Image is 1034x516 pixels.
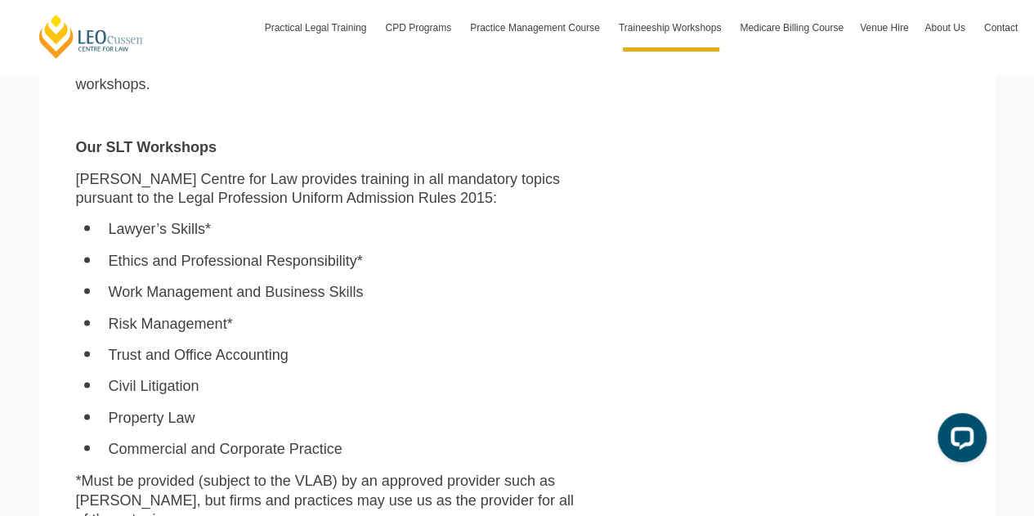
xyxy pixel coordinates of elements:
[257,4,378,52] a: Practical Legal Training
[462,4,611,52] a: Practice Management Course
[76,139,217,155] strong: Our SLT Workshops
[976,4,1026,52] a: Contact
[852,4,916,52] a: Venue Hire
[916,4,975,52] a: About Us
[109,346,580,365] li: Trust and Office Accounting
[109,377,580,396] li: Civil Litigation
[109,283,580,302] li: Work Management and Business Skills
[924,406,993,475] iframe: LiveChat chat widget
[109,440,580,459] li: Commercial and Corporate Practice
[611,4,732,52] a: Traineeship Workshops
[109,252,580,271] li: Ethics and Professional Responsibility*
[109,409,580,428] li: Property Law
[76,170,580,209] p: [PERSON_NAME] Centre for Law provides training in all mandatory topics pursuant to the Legal Prof...
[377,4,462,52] a: CPD Programs
[109,220,580,239] li: Lawyer’s Skills*
[732,4,852,52] a: Medicare Billing Course
[37,13,145,60] a: [PERSON_NAME] Centre for Law
[109,315,580,334] li: Risk Management*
